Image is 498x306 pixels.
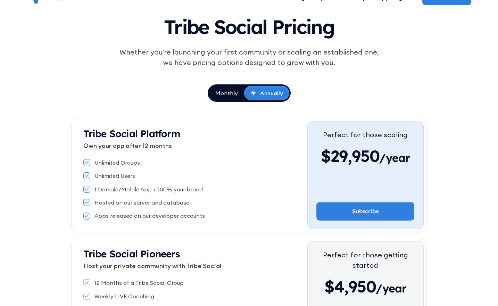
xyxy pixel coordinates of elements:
div: 12 Months of a Tribe Social Group [94,279,184,287]
div: 1 Domain/Mobile App + 100% your brand [94,185,203,193]
div: Weekly LIVE Coaching [94,292,154,300]
a: Subscribe [316,202,414,221]
p: Own your app after 12 months [83,141,307,150]
span: /year [376,281,406,299]
div: Whether you're launching your first community or scaling an established one, we have pricing opti... [116,47,382,68]
div: Perfect for those getting started [316,250,414,271]
strong: Tribe Social Platform [83,127,180,140]
div: Perfect for those scaling [321,130,410,140]
strong: Tribe Social Pioneers [83,248,180,260]
div: Apps released on our developer accounts [94,212,205,220]
div: $29,950 [321,146,410,166]
div: Hosted on our server and database [94,199,189,206]
div: $4,950 [316,276,414,297]
div: Annually [260,89,283,97]
div: Monthly [215,89,238,97]
h1: Tribe Social Pricing [88,9,410,41]
div: Unlimited Groups [94,159,140,166]
p: Host your private community with Tribe Social [83,261,307,271]
span: /year [379,151,410,168]
div: Unlimited Users [94,172,135,180]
